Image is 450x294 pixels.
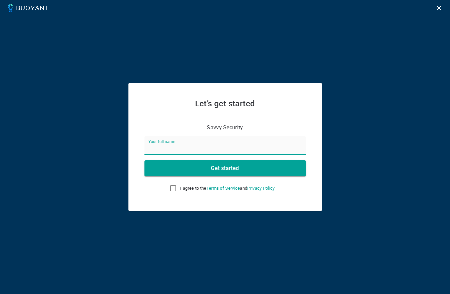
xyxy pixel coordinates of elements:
[148,139,175,144] label: Your full name
[144,99,306,108] h2: Let’s get started
[433,4,445,11] a: Logout
[247,186,275,191] a: Privacy Policy
[433,2,445,14] button: Logout
[207,124,243,131] p: Savvy Security
[180,186,275,191] span: I agree to the and
[211,165,239,172] h4: Get started
[144,160,306,176] button: Get started
[206,186,240,191] a: Terms of Service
